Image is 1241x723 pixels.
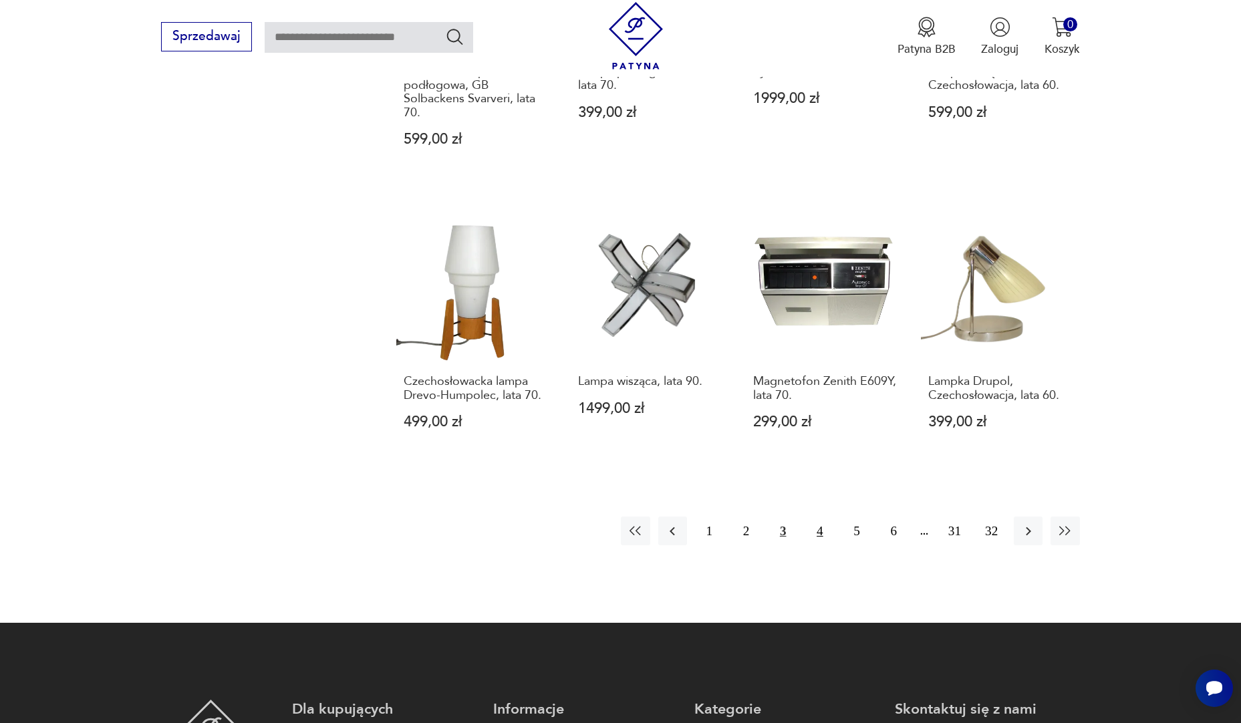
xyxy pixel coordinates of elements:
p: 599,00 zł [404,132,548,146]
p: 299,00 zł [753,415,898,429]
p: 399,00 zł [928,415,1073,429]
a: Lampa wisząca, lata 90.Lampa wisząca, lata 90.1499,00 zł [571,204,730,461]
button: 32 [977,517,1006,545]
button: 31 [940,517,969,545]
button: Patyna B2B [898,17,956,57]
h3: Szwedzka lampa podłogowa, GB Solbackens Svarveri, lata 70. [404,65,548,120]
p: Informacje [493,700,678,719]
h3: Lampa wisząca, lata 90. [578,375,722,388]
p: Zaloguj [981,41,1018,57]
p: Skontaktuj się z nami [895,700,1080,719]
button: 1 [695,517,724,545]
button: 0Koszyk [1045,17,1080,57]
button: Szukaj [445,27,464,46]
p: Kategorie [694,700,879,719]
p: Dla kupujących [292,700,477,719]
button: 3 [769,517,797,545]
div: 0 [1063,17,1077,31]
button: Sprzedawaj [161,22,251,51]
button: Zaloguj [981,17,1018,57]
p: Koszyk [1045,41,1080,57]
button: 4 [805,517,834,545]
button: 6 [879,517,908,545]
img: Patyna - sklep z meblami i dekoracjami vintage [602,2,670,69]
img: Ikona medalu [916,17,937,37]
a: Czechosłowacka lampa Drevo-Humpolec, lata 70.Czechosłowacka lampa Drevo-Humpolec, lata 70.499,00 zł [396,204,555,461]
p: 1499,00 zł [578,402,722,416]
h3: Magnetofon Zenith E609Y, lata 70. [753,375,898,402]
p: 599,00 zł [928,106,1073,120]
a: Ikona medaluPatyna B2B [898,17,956,57]
h3: Żyrandol Art deo, lata 30. [753,65,898,79]
h3: Czechosłowacka lampa Drevo-Humpolec, lata 70. [404,375,548,402]
h3: Lampa wisząca, Czechosłowacja, lata 60. [928,65,1073,93]
h3: Lampka Drupol, Czechosłowacja, lata 60. [928,375,1073,402]
iframe: Smartsupp widget button [1196,670,1233,707]
a: Lampka Drupol, Czechosłowacja, lata 60.Lampka Drupol, Czechosłowacja, lata 60.399,00 zł [921,204,1080,461]
button: 2 [732,517,761,545]
a: Sprzedawaj [161,32,251,43]
img: Ikona koszyka [1052,17,1073,37]
p: 1999,00 zł [753,92,898,106]
p: Patyna B2B [898,41,956,57]
p: 399,00 zł [578,106,722,120]
button: 5 [842,517,871,545]
img: Ikonka użytkownika [990,17,1010,37]
h3: Lampa podłogowa SPOT, lata 70. [578,65,722,93]
p: 499,00 zł [404,415,548,429]
a: Magnetofon Zenith E609Y, lata 70.Magnetofon Zenith E609Y, lata 70.299,00 zł [746,204,905,461]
